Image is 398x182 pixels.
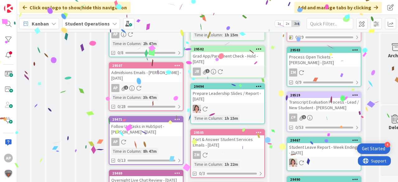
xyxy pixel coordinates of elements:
div: 3h 47m [141,94,158,101]
div: Open Get Started checklist, remaining modules: 4 [357,143,390,154]
div: AP [109,138,183,146]
span: 2x [283,21,292,27]
div: 29467 [290,138,361,142]
span: 3x [292,21,300,27]
div: ZM [289,68,297,77]
div: EW [287,159,361,167]
div: Time in Column [193,161,222,168]
div: Click our logo to show/hide this navigation [19,2,131,13]
span: 0/13 [118,157,126,164]
span: 0/53 [295,124,303,131]
div: 29507 [112,63,183,68]
div: 29494 [194,84,264,89]
div: 29467 [287,138,361,143]
div: 29505 [191,130,264,135]
div: 29490 [290,177,361,182]
span: 1 [206,69,210,73]
div: 1h 15m [223,115,240,122]
div: ZM [287,68,361,77]
div: Grad App/Parchment Check - Hold - [DATE] [191,52,264,66]
span: : [141,40,141,47]
span: 1x [275,21,283,27]
div: 29519 [287,92,361,98]
div: Time in Column [111,148,141,155]
span: : [141,94,141,101]
div: 29505Sort & Answer Student Services Emails - [DATE] [191,130,264,149]
div: AP [109,84,183,92]
div: 29507Admissions Emails - [PERSON_NAME] - [DATE] [109,63,183,82]
div: Prepare Leadership Slides / Report - [DATE] [191,89,264,103]
div: Time in Column [193,115,222,122]
div: AP [287,114,361,122]
span: : [222,115,223,122]
div: 4 [385,142,390,147]
div: 29503 [287,47,361,53]
div: AP [111,84,119,92]
div: 29505 [194,130,264,135]
div: 29467Student Leave Report - Week Ending - [DATE] [287,138,361,157]
b: Student Operations [65,21,110,27]
div: Transcript Evaluation Process - Lead / New Student - [PERSON_NAME] [287,98,361,112]
span: 0/9 [295,79,301,86]
span: : [222,161,223,168]
div: 29519Transcript Evaluation Process - Lead / New Student - [PERSON_NAME] [287,92,361,112]
div: 29471Follow Up Tasks in HubSpot - [PERSON_NAME] - [DATE] [109,117,183,136]
div: 29494 [191,84,264,89]
div: AP [4,154,13,162]
div: ZM [193,151,201,159]
div: Time in Column [111,94,141,101]
span: 0/8 [118,49,123,56]
div: JR [193,68,201,76]
span: Support [13,1,28,8]
div: Time in Column [193,31,222,38]
div: 29502Grad App/Parchment Check - Hold - [DATE] [191,46,264,66]
span: : [222,31,223,38]
div: Time in Column [111,40,141,47]
div: Admissions Emails - [PERSON_NAME] - [DATE] [109,68,183,82]
div: AP [111,138,119,146]
div: 29519 [290,93,361,97]
div: JR [191,68,264,76]
div: 29471 [112,117,183,122]
div: 8h 47m [141,148,158,155]
div: AP [289,114,297,122]
div: ZM [191,151,264,159]
img: avatar [4,169,13,178]
div: 1h 15m [223,31,240,38]
div: Process Open Tickets - [PERSON_NAME] - [DATE] [287,53,361,67]
div: AP [109,30,183,38]
div: EW [191,105,264,113]
div: 29471 [109,117,183,122]
span: 0/3 [199,170,205,177]
img: Visit kanbanzone.com [4,4,13,13]
div: Follow Up Tasks in HubSpot - [PERSON_NAME] - [DATE] [109,122,183,136]
span: 0/19 [295,34,303,40]
span: : [141,148,141,155]
input: Quick Filter... [307,18,353,29]
div: Add and manage tabs by clicking [294,2,382,13]
div: Get Started [362,146,385,152]
span: 1 [302,115,306,119]
div: 29469 [112,171,183,175]
div: 1h 22m [223,161,240,168]
span: 0/28 [118,103,126,110]
div: Sort & Answer Student Services Emails - [DATE] [191,135,264,149]
div: AP [111,30,119,38]
div: 29503 [290,48,361,52]
div: Student Leave Report - Week Ending - [DATE] [287,143,361,157]
div: 29469 [109,170,183,176]
div: 29502 [191,46,264,52]
div: 29502 [194,47,264,51]
img: EW [289,159,297,167]
div: 29503Process Open Tickets - [PERSON_NAME] - [DATE] [287,47,361,67]
div: 2h 47m [141,40,158,47]
div: 29507 [109,63,183,68]
span: 1 [124,86,128,90]
div: 29494Prepare Leadership Slides / Report - [DATE] [191,84,264,103]
img: EW [193,105,201,113]
span: Kanban [32,20,49,27]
